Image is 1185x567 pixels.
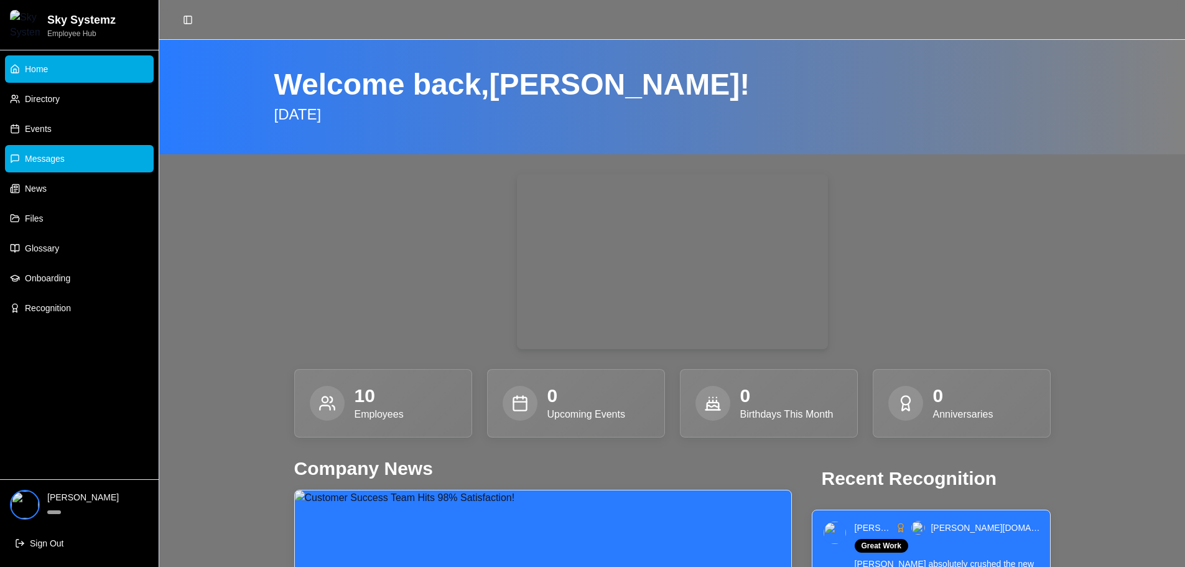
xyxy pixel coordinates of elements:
[25,302,71,314] span: Recognition
[47,11,116,29] h2: Sky Systemz
[5,85,154,113] a: Directory
[25,93,60,105] span: Directory
[547,385,625,407] p: 0
[5,115,154,143] a: Events
[355,385,404,407] p: 10
[855,522,891,534] p: [PERSON_NAME]
[47,29,116,39] p: Employee Hub
[5,235,154,262] a: Glossary
[931,522,1039,534] p: [PERSON_NAME][DOMAIN_NAME][PERSON_NAME]
[933,385,993,407] p: 0
[5,175,154,202] a: News
[517,174,828,349] iframe: Home Page Video
[274,105,1071,124] p: [DATE]
[5,294,154,322] a: Recognition
[911,521,925,535] img: redirect
[25,152,65,165] span: Messages
[30,537,63,550] span: Sign Out
[25,242,59,255] span: Glossary
[680,369,858,438] a: 0Birthdays This Month
[294,457,792,480] h2: Company News
[547,407,625,422] p: Upcoming Events
[5,145,154,172] a: Messages
[873,369,1051,438] a: 0Anniversaries
[10,530,149,557] button: Sign Out
[25,182,47,195] span: News
[933,407,993,422] p: Anniversaries
[740,385,834,407] p: 0
[25,212,44,225] span: Files
[274,70,1071,100] h1: Welcome back, [PERSON_NAME] !
[355,407,404,422] p: Employees
[25,123,52,135] span: Events
[10,10,40,40] img: Sky Systemz
[25,63,48,75] span: Home
[294,369,472,438] a: 10Employees
[487,369,665,438] a: 0Upcoming Events
[5,205,154,232] a: Files
[47,491,149,504] p: [PERSON_NAME]
[822,467,1041,490] h2: Recent Recognition
[740,407,834,422] p: Birthdays This Month
[11,491,39,518] img: redirect
[855,539,908,553] div: Great Work
[824,522,846,544] img: redirect
[5,55,154,83] a: Home
[5,265,154,292] a: Onboarding
[25,272,70,284] span: Onboarding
